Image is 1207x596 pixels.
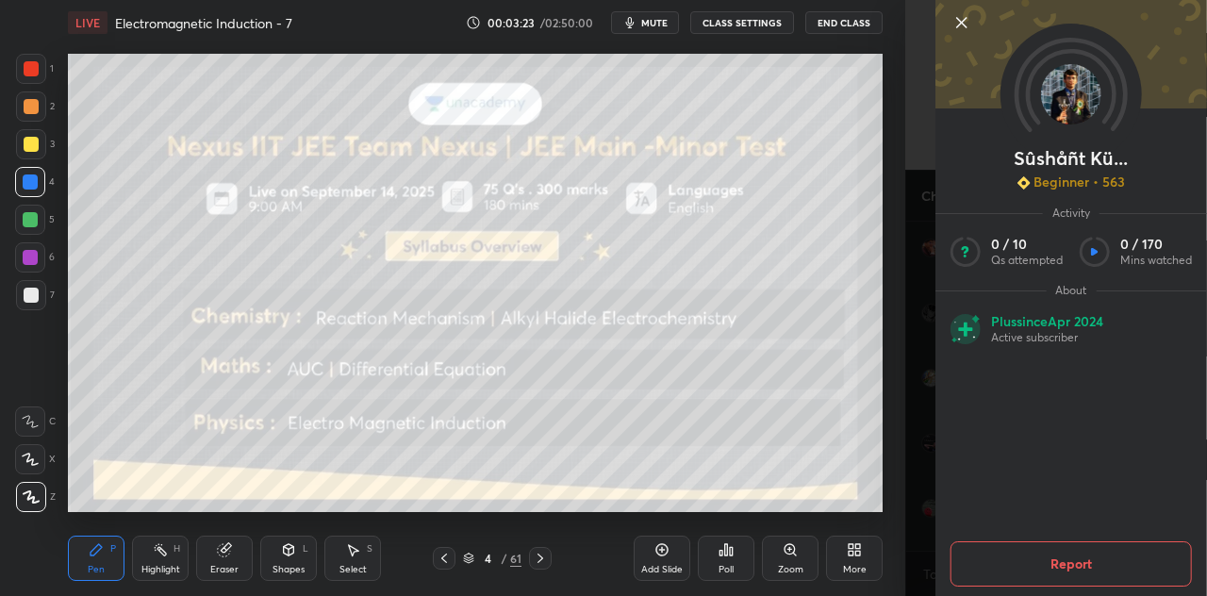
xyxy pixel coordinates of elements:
[843,565,867,574] div: More
[15,167,55,197] div: 4
[611,11,679,34] button: mute
[991,236,1063,253] p: 0 / 10
[88,565,105,574] div: Pen
[641,16,668,29] span: mute
[1033,174,1125,190] p: Beginner • 563
[991,330,1103,345] p: Active subscriber
[15,406,56,437] div: C
[210,565,239,574] div: Eraser
[501,553,506,564] div: /
[273,565,305,574] div: Shapes
[991,253,1063,268] p: Qs attempted
[16,91,55,122] div: 2
[1046,283,1096,298] span: About
[141,565,180,574] div: Highlight
[1017,176,1030,190] img: Learner_Badge_beginner_1_8b307cf2a0.svg
[478,553,497,564] div: 4
[15,242,55,273] div: 6
[115,14,292,32] h4: Electromagnetic Induction - 7
[690,11,794,34] button: CLASS SETTINGS
[1043,206,1100,221] span: Activity
[1120,253,1192,268] p: Mins watched
[1041,64,1101,124] img: 48885ae0e3d849ce98d572338cb7cf35.jpg
[174,544,180,554] div: H
[510,550,521,567] div: 61
[991,313,1103,330] p: Plus since Apr 2024
[110,544,116,554] div: P
[719,565,734,574] div: Poll
[68,11,107,34] div: LIVE
[641,565,683,574] div: Add Slide
[339,565,367,574] div: Select
[778,565,803,574] div: Zoom
[16,54,54,84] div: 1
[367,544,372,554] div: S
[1014,151,1128,166] p: Sûshåñt Kü...
[15,205,55,235] div: 5
[15,444,56,474] div: X
[16,129,55,159] div: 3
[951,541,1192,587] button: Report
[805,11,883,34] button: End Class
[303,544,308,554] div: L
[1120,236,1192,253] p: 0 / 170
[16,482,56,512] div: Z
[16,280,55,310] div: 7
